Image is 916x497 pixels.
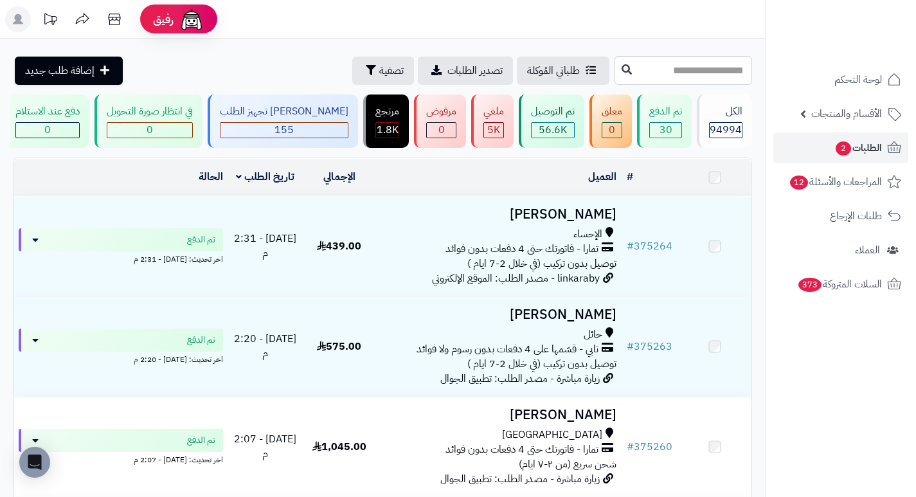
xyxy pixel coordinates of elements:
[274,122,294,138] span: 155
[379,63,404,78] span: تصفية
[487,122,500,138] span: 5K
[829,10,904,37] img: logo-2.png
[92,95,205,148] a: في انتظار صورة التحويل 0
[527,63,580,78] span: طلباتي المُوكلة
[376,123,399,138] div: 1811
[153,12,174,27] span: رفيق
[649,104,682,119] div: تم الدفع
[855,241,880,259] span: العملاء
[438,122,445,138] span: 0
[44,122,51,138] span: 0
[609,122,615,138] span: 0
[1,95,92,148] a: دفع عند الاستلام 0
[627,339,634,354] span: #
[627,439,634,455] span: #
[709,104,742,119] div: الكل
[773,201,908,231] a: طلبات الإرجاع
[627,439,672,455] a: #375260
[797,275,882,293] span: السلات المتروكة
[516,95,587,148] a: تم التوصيل 56.6K
[323,169,355,185] a: الإجمالي
[375,104,399,119] div: مرتجع
[312,439,366,455] span: 1,045.00
[483,104,504,119] div: ملغي
[773,167,908,197] a: المراجعات والأسئلة12
[381,307,616,322] h3: [PERSON_NAME]
[517,57,609,85] a: طلباتي المُوكلة
[377,122,399,138] span: 1.8K
[107,123,192,138] div: 0
[199,169,223,185] a: الحالة
[773,269,908,300] a: السلات المتروكة373
[789,175,809,190] span: 12
[627,239,634,254] span: #
[660,122,672,138] span: 30
[19,352,223,365] div: اخر تحديث: [DATE] - 2:20 م
[381,207,616,222] h3: [PERSON_NAME]
[467,256,616,271] span: توصيل بدون تركيب (في خلال 2-7 ايام )
[440,371,600,386] span: زيارة مباشرة - مصدر الطلب: تطبيق الجوال
[602,104,622,119] div: معلق
[220,104,348,119] div: [PERSON_NAME] تجهيز الطلب
[34,6,66,35] a: تحديثات المنصة
[588,169,616,185] a: العميل
[834,139,882,157] span: الطلبات
[694,95,755,148] a: الكل94994
[426,104,456,119] div: مرفوض
[830,207,882,225] span: طلبات الإرجاع
[835,141,852,156] span: 2
[773,132,908,163] a: الطلبات2
[236,169,294,185] a: تاريخ الطلب
[187,434,215,447] span: تم الدفع
[107,104,193,119] div: في انتظار صورة التحويل
[427,123,456,138] div: 0
[19,447,50,478] div: Open Intercom Messenger
[445,442,598,457] span: تمارا - فاتورتك حتى 4 دفعات بدون فوائد
[445,242,598,257] span: تمارا - فاتورتك حتى 4 دفعات بدون فوائد
[811,105,882,123] span: الأقسام والمنتجات
[15,57,123,85] a: إضافة طلب جديد
[634,95,694,148] a: تم الدفع 30
[602,123,622,138] div: 0
[187,233,215,246] span: تم الدفع
[584,327,602,342] span: حائل
[627,239,672,254] a: #375264
[187,334,215,347] span: تم الدفع
[147,122,153,138] span: 0
[352,57,414,85] button: تصفية
[469,95,516,148] a: ملغي 5K
[361,95,411,148] a: مرتجع 1.8K
[234,231,296,261] span: [DATE] - 2:31 م
[234,331,296,361] span: [DATE] - 2:20 م
[834,71,882,89] span: لوحة التحكم
[432,271,600,286] span: linkaraby - مصدر الطلب: الموقع الإلكتروني
[627,339,672,354] a: #375263
[15,104,80,119] div: دفع عند الاستلام
[467,356,616,372] span: توصيل بدون تركيب (في خلال 2-7 ايام )
[205,95,361,148] a: [PERSON_NAME] تجهيز الطلب 155
[531,104,575,119] div: تم التوصيل
[418,57,513,85] a: تصدير الطلبات
[539,122,567,138] span: 56.6K
[317,239,361,254] span: 439.00
[19,251,223,265] div: اخر تحديث: [DATE] - 2:31 م
[573,227,602,242] span: الإحساء
[220,123,348,138] div: 155
[179,6,204,32] img: ai-face.png
[417,342,598,357] span: تابي - قسّمها على 4 دفعات بدون رسوم ولا فوائد
[502,428,602,442] span: [GEOGRAPHIC_DATA]
[234,431,296,462] span: [DATE] - 2:07 م
[19,452,223,465] div: اخر تحديث: [DATE] - 2:07 م
[650,123,681,138] div: 30
[25,63,94,78] span: إضافة طلب جديد
[627,169,633,185] a: #
[789,173,882,191] span: المراجعات والأسئلة
[798,277,823,293] span: 373
[411,95,469,148] a: مرفوض 0
[587,95,634,148] a: معلق 0
[519,456,616,472] span: شحن سريع (من ٢-٧ ايام)
[440,471,600,487] span: زيارة مباشرة - مصدر الطلب: تطبيق الجوال
[773,235,908,266] a: العملاء
[773,64,908,95] a: لوحة التحكم
[317,339,361,354] span: 575.00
